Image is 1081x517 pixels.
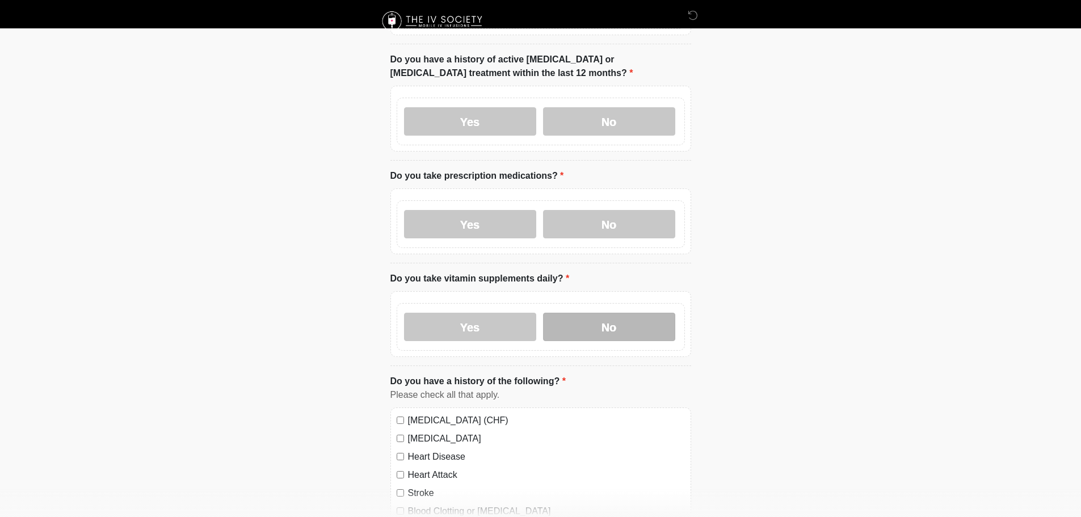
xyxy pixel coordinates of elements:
[408,486,685,500] label: Stroke
[379,9,487,34] img: The IV Society Logo
[404,210,536,238] label: Yes
[390,169,564,183] label: Do you take prescription medications?
[543,107,675,136] label: No
[408,450,685,464] label: Heart Disease
[390,272,570,285] label: Do you take vitamin supplements daily?
[397,507,404,515] input: Blood Clotting or [MEDICAL_DATA]
[408,468,685,482] label: Heart Attack
[390,53,691,80] label: Do you have a history of active [MEDICAL_DATA] or [MEDICAL_DATA] treatment within the last 12 mon...
[397,489,404,497] input: Stroke
[543,313,675,341] label: No
[390,388,691,402] div: Please check all that apply.
[408,432,685,445] label: [MEDICAL_DATA]
[404,107,536,136] label: Yes
[397,417,404,424] input: [MEDICAL_DATA] (CHF)
[397,453,404,460] input: Heart Disease
[397,435,404,442] input: [MEDICAL_DATA]
[397,471,404,478] input: Heart Attack
[404,313,536,341] label: Yes
[543,210,675,238] label: No
[408,414,685,427] label: [MEDICAL_DATA] (CHF)
[390,375,566,388] label: Do you have a history of the following?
